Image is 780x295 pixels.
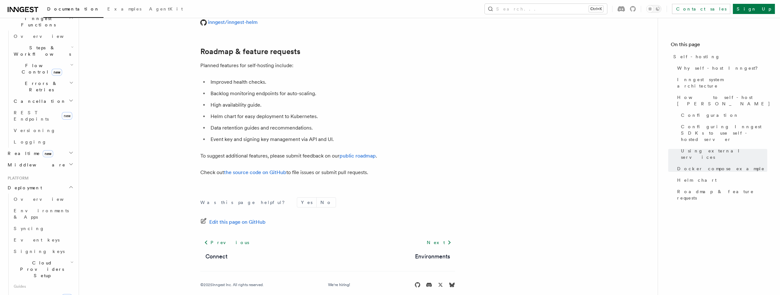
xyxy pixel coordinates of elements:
p: Was this page helpful? [200,199,289,206]
span: Guides [11,281,75,291]
span: Roadmap & feature requests [677,188,767,201]
span: Realtime [5,150,53,157]
span: Configuration [681,112,739,118]
span: Syncing [14,226,45,231]
a: We're hiring! [328,282,350,287]
span: Versioning [14,128,56,133]
span: new [43,150,53,157]
div: © 2025 Inngest Inc. All rights reserved. [200,282,264,287]
button: Cancellation [11,95,75,107]
span: Middleware [5,162,66,168]
a: Overview [11,31,75,42]
button: Search...Ctrl+K [485,4,607,14]
a: Roadmap & feature requests [200,47,300,56]
li: Data retention guides and recommendations. [209,123,455,132]
a: Connect [205,252,227,261]
span: Documentation [47,6,100,11]
button: Deployment [5,182,75,193]
p: To suggest additional features, please submit feedback on our . [200,151,455,160]
span: Self-hosting [673,53,720,60]
button: Toggle dark mode [646,5,662,13]
span: How to self-host [PERSON_NAME] [677,94,770,107]
button: Flow Controlnew [11,60,75,78]
span: Inngest system architecture [677,76,767,89]
a: Logging [11,136,75,148]
span: Event keys [14,237,60,242]
span: Overview [14,197,79,202]
span: Examples [107,6,141,11]
span: new [62,112,72,120]
span: Platform [5,176,29,181]
kbd: Ctrl+K [589,6,603,12]
span: Errors & Retries [11,80,69,93]
a: Documentation [43,2,104,18]
a: Roadmap & feature requests [675,186,767,204]
span: Configuring Inngest SDKs to use self-hosted server [681,123,767,143]
li: Helm chart for easy deployment to Kubernetes. [209,112,455,121]
span: new [52,69,62,76]
button: Middleware [5,159,75,171]
li: Backlog monitoring endpoints for auto-scaling. [209,89,455,98]
span: Why self-host Inngest? [677,65,762,71]
a: inngest/inngest-helm [200,19,258,25]
li: Event key and signing key management via API and UI. [209,135,455,144]
span: Logging [14,139,47,144]
a: Signing keys [11,246,75,257]
a: Sign Up [733,4,775,14]
li: Improved health checks. [209,78,455,87]
a: the source code on GitHub [224,169,286,175]
a: Versioning [11,125,75,136]
a: Why self-host Inngest? [675,62,767,74]
span: Flow Control [11,62,70,75]
a: REST Endpointsnew [11,107,75,125]
a: Edit this page on GitHub [200,218,266,227]
a: Examples [104,2,145,17]
span: REST Endpoints [14,110,49,122]
a: Docker compose example [675,163,767,174]
span: Cloud Providers Setup [11,260,70,279]
span: AgentKit [149,6,183,11]
span: Signing keys [14,249,65,254]
button: Realtimenew [5,148,75,159]
button: Yes [297,198,316,207]
a: Helm chart [675,174,767,186]
a: Previous [200,237,253,248]
a: Using external services [678,145,767,163]
button: No [317,198,336,207]
a: Environments [415,252,450,261]
a: Contact sales [672,4,730,14]
a: AgentKit [145,2,187,17]
a: Configuring Inngest SDKs to use self-hosted server [678,121,767,145]
a: public roadmap [340,153,376,159]
a: Overview [11,193,75,205]
span: Docker compose example [677,165,765,172]
button: Errors & Retries [11,78,75,95]
span: Overview [14,34,79,39]
button: Inngest Functions [5,13,75,31]
span: Inngest Functions [5,15,69,28]
p: Planned features for self-hosting include: [200,61,455,70]
a: Environments & Apps [11,205,75,223]
a: Syncing [11,223,75,234]
span: Using external services [681,148,767,160]
div: Inngest Functions [5,31,75,148]
a: How to self-host [PERSON_NAME] [675,92,767,109]
a: Self-hosting [671,51,767,62]
span: Edit this page on GitHub [209,218,266,227]
button: Cloud Providers Setup [11,257,75,281]
button: Steps & Workflows [11,42,75,60]
span: Environments & Apps [14,208,69,220]
li: High availability guide. [209,101,455,109]
span: Steps & Workflows [11,45,71,57]
h4: On this page [671,41,767,51]
span: Deployment [5,185,42,191]
a: Inngest system architecture [675,74,767,92]
span: Cancellation [11,98,66,104]
span: Helm chart [677,177,717,183]
a: Event keys [11,234,75,246]
p: Check out to file issues or submit pull requests. [200,168,455,177]
a: Next [423,237,455,248]
a: Configuration [678,109,767,121]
